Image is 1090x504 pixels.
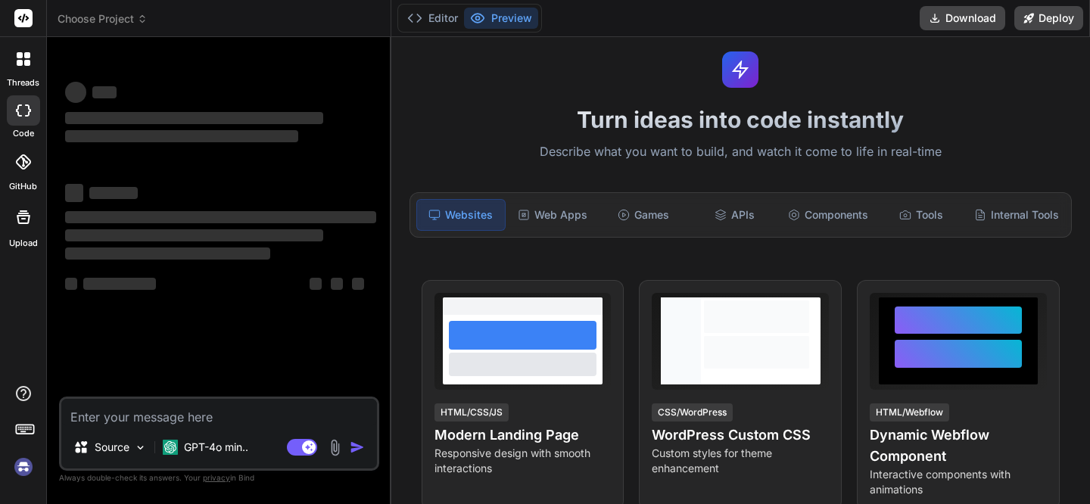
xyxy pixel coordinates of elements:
[434,446,612,476] p: Responsive design with smooth interactions
[782,199,874,231] div: Components
[7,76,39,89] label: threads
[968,199,1065,231] div: Internal Tools
[89,187,138,199] span: ‌
[416,199,506,231] div: Websites
[352,278,364,290] span: ‌
[509,199,596,231] div: Web Apps
[350,440,365,455] img: icon
[65,211,376,223] span: ‌
[870,425,1047,467] h4: Dynamic Webflow Component
[870,403,949,422] div: HTML/Webflow
[652,403,733,422] div: CSS/WordPress
[331,278,343,290] span: ‌
[9,180,37,193] label: GitHub
[877,199,965,231] div: Tools
[326,439,344,456] img: attachment
[1014,6,1083,30] button: Deploy
[65,130,298,142] span: ‌
[65,247,270,260] span: ‌
[434,403,509,422] div: HTML/CSS/JS
[203,473,230,482] span: privacy
[83,278,156,290] span: ‌
[65,112,323,124] span: ‌
[13,127,34,140] label: code
[65,82,86,103] span: ‌
[401,8,464,29] button: Editor
[92,86,117,98] span: ‌
[9,237,38,250] label: Upload
[434,425,612,446] h4: Modern Landing Page
[134,441,147,454] img: Pick Models
[464,8,538,29] button: Preview
[599,199,687,231] div: Games
[690,199,778,231] div: APIs
[400,142,1081,162] p: Describe what you want to build, and watch it come to life in real-time
[184,440,248,455] p: GPT-4o min..
[11,454,36,480] img: signin
[59,471,379,485] p: Always double-check its answers. Your in Bind
[65,229,323,241] span: ‌
[870,467,1047,497] p: Interactive components with animations
[58,11,148,26] span: Choose Project
[920,6,1005,30] button: Download
[95,440,129,455] p: Source
[400,106,1081,133] h1: Turn ideas into code instantly
[65,184,83,202] span: ‌
[65,278,77,290] span: ‌
[652,425,829,446] h4: WordPress Custom CSS
[163,440,178,455] img: GPT-4o mini
[652,446,829,476] p: Custom styles for theme enhancement
[310,278,322,290] span: ‌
